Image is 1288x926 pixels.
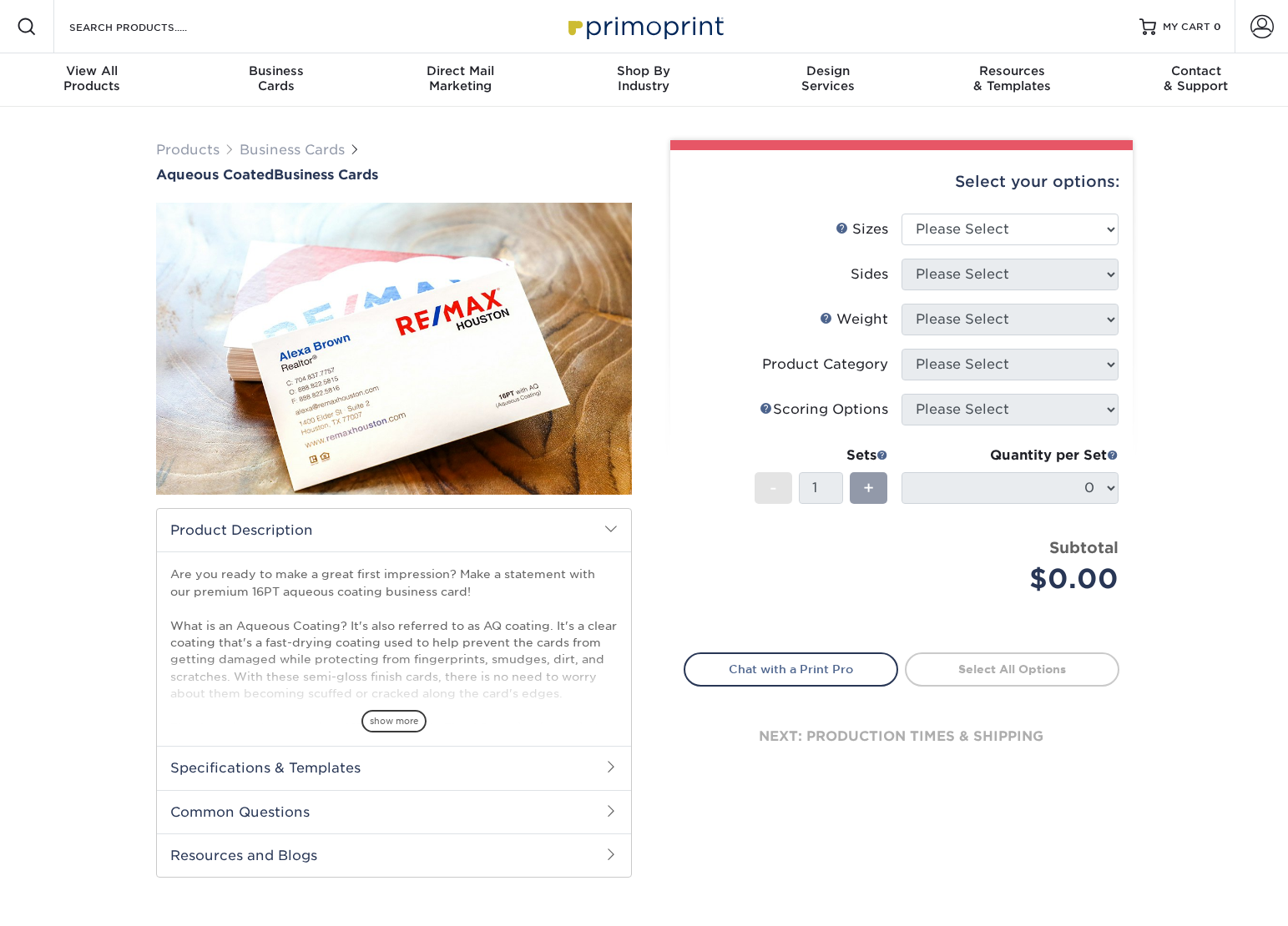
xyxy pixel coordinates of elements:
span: Resources [920,63,1104,78]
h2: Product Description [157,509,631,551]
h2: Specifications & Templates [157,746,631,789]
img: Aqueous Coated 01 [156,111,632,586]
div: Industry [552,63,735,93]
a: Resources& Templates [920,53,1104,107]
img: Primoprint [561,8,728,44]
span: MY CART [1163,20,1210,34]
span: show more [361,710,427,732]
span: + [863,476,874,501]
div: Quantity per Set [902,445,1119,466]
a: DesignServices [736,53,920,107]
div: & Templates [920,63,1104,93]
a: Business Cards [240,142,345,158]
h1: Business Cards [156,167,632,183]
a: Aqueous CoatedBusiness Cards [156,167,632,183]
span: Direct Mail [368,63,552,78]
a: Chat with a Print Pro [684,652,898,686]
span: Business [184,63,367,78]
a: Products [156,142,220,158]
span: - [770,476,777,501]
span: Aqueous Coated [156,167,274,183]
span: 0 [1214,21,1221,33]
span: Shop By [552,63,735,78]
a: BusinessCards [184,53,367,107]
div: & Support [1104,63,1288,93]
h2: Common Questions [157,790,631,833]
div: Select your options: [684,150,1119,214]
h2: Resources and Blogs [157,833,631,877]
div: Marketing [368,63,552,93]
span: Design [736,63,920,78]
span: Contact [1104,63,1288,78]
a: Shop ByIndustry [552,53,735,107]
strong: Subtotal [1049,538,1119,556]
div: Sizes [836,219,888,239]
input: SEARCH PRODUCTS..... [68,17,230,37]
div: $0.00 [914,559,1119,599]
div: next: production times & shipping [684,687,1119,787]
p: Are you ready to make a great first impression? Make a statement with our premium 16PT aqueous co... [170,566,618,838]
a: Contact& Support [1104,53,1288,107]
div: Weight [820,310,888,330]
div: Product Category [762,355,888,375]
div: Sides [851,264,888,284]
div: Sets [755,445,888,466]
a: Select All Options [905,652,1119,686]
div: Scoring Options [760,400,888,420]
div: Cards [184,63,367,93]
a: Direct MailMarketing [368,53,552,107]
div: Services [736,63,920,93]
